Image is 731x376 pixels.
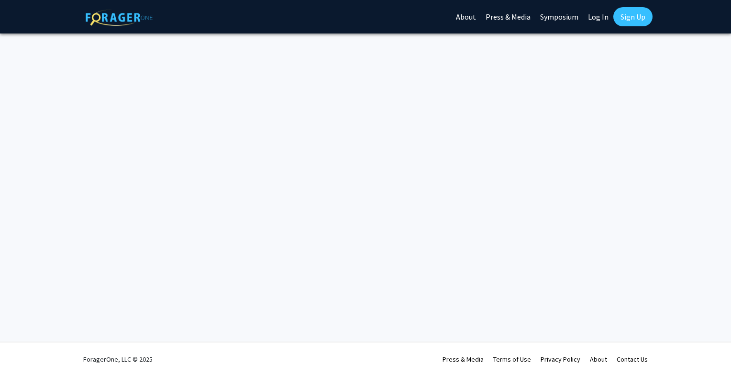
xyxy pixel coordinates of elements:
[541,355,580,364] a: Privacy Policy
[86,9,153,26] img: ForagerOne Logo
[613,7,653,26] a: Sign Up
[83,343,153,376] div: ForagerOne, LLC © 2025
[493,355,531,364] a: Terms of Use
[590,355,607,364] a: About
[617,355,648,364] a: Contact Us
[443,355,484,364] a: Press & Media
